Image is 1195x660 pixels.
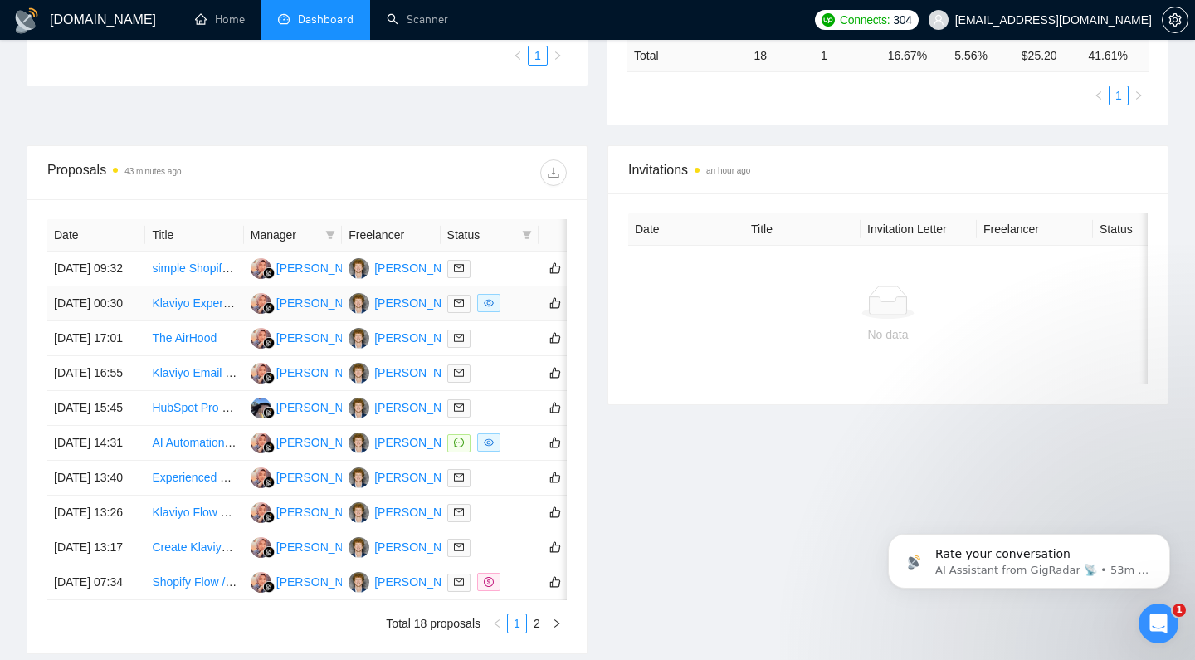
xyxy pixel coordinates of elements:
[529,46,547,65] a: 1
[145,321,243,356] td: The AirHood
[840,11,890,29] span: Connects:
[251,328,271,349] img: NS
[325,230,335,240] span: filter
[881,39,949,71] td: 16.67 %
[374,433,470,452] div: [PERSON_NAME]
[545,398,565,418] button: like
[145,286,243,321] td: Klaviyo Expert Needed for Email & SMS Marketing Optimization
[152,506,344,519] a: Klaviyo Flow Cleanup Expert Needed
[152,366,357,379] a: Klaviyo Email Marketing Expert Needed
[276,468,372,486] div: [PERSON_NAME]
[263,546,275,558] img: gigradar-bm.png
[263,337,275,349] img: gigradar-bm.png
[487,614,507,633] button: left
[454,438,464,447] span: message
[1089,86,1109,105] button: left
[522,230,532,240] span: filter
[822,13,835,27] img: upwork-logo.png
[374,468,470,486] div: [PERSON_NAME]
[145,391,243,426] td: HubSpot Pro Setup for Holding Organization (CRM, Marketing, Sales, Commerce, Service, ...)
[349,258,369,279] img: ME
[152,331,217,345] a: The AirHood
[145,356,243,391] td: Klaviyo Email Marketing Expert Needed
[374,294,470,312] div: [PERSON_NAME]
[454,577,464,587] span: mail
[519,222,535,247] span: filter
[47,530,145,565] td: [DATE] 13:17
[349,398,369,418] img: ME
[145,426,243,461] td: AI Automation Specialist for Dog Breeder Website and Marketing (Fun, Lightweight Project!)
[548,46,568,66] li: Next Page
[549,471,561,484] span: like
[545,572,565,592] button: like
[152,401,636,414] a: HubSpot Pro Setup for Holding Organization (CRM, Marketing, Sales, Commerce, Service, ...)
[447,226,515,244] span: Status
[549,262,561,275] span: like
[276,538,372,556] div: [PERSON_NAME]
[553,51,563,61] span: right
[263,511,275,523] img: gigradar-bm.png
[263,302,275,314] img: gigradar-bm.png
[251,293,271,314] img: NS
[549,401,561,414] span: like
[263,581,275,593] img: gigradar-bm.png
[145,530,243,565] td: Create Klaviyo Flows For Shopify Website
[152,296,480,310] a: Klaviyo Expert Needed for Email & SMS Marketing Optimization
[374,398,470,417] div: [PERSON_NAME]
[251,574,372,588] a: NS[PERSON_NAME]
[1163,13,1188,27] span: setting
[349,365,470,379] a: ME[PERSON_NAME]
[933,14,944,26] span: user
[549,436,561,449] span: like
[454,333,464,343] span: mail
[549,575,561,589] span: like
[251,330,372,344] a: NS[PERSON_NAME]
[547,614,567,633] li: Next Page
[349,435,470,448] a: ME[PERSON_NAME]
[349,293,369,314] img: ME
[1094,90,1104,100] span: left
[948,39,1015,71] td: 5.56 %
[349,363,369,384] img: ME
[276,294,372,312] div: [PERSON_NAME]
[387,12,448,27] a: searchScanner
[322,222,339,247] span: filter
[893,11,911,29] span: 304
[251,363,271,384] img: NS
[484,577,494,587] span: dollar
[47,286,145,321] td: [DATE] 00:30
[549,540,561,554] span: like
[541,166,566,179] span: download
[276,364,372,382] div: [PERSON_NAME]
[47,159,307,186] div: Proposals
[263,267,275,279] img: gigradar-bm.png
[706,166,750,175] time: an hour ago
[342,219,440,252] th: Freelancer
[1162,7,1188,33] button: setting
[276,398,372,417] div: [PERSON_NAME]
[1139,604,1178,643] iframe: Intercom live chat
[1129,86,1149,105] li: Next Page
[278,13,290,25] span: dashboard
[628,213,744,246] th: Date
[145,461,243,496] td: Experienced Shopify Developer/Designer for Health & Wellness E-Commerce Website
[744,213,861,246] th: Title
[484,298,494,308] span: eye
[13,7,40,34] img: logo
[549,331,561,345] span: like
[454,403,464,413] span: mail
[552,618,562,628] span: right
[251,435,372,448] a: NS[PERSON_NAME]
[545,502,565,522] button: like
[251,400,372,413] a: AA[PERSON_NAME]
[1089,86,1109,105] li: Previous Page
[507,614,527,633] li: 1
[492,618,502,628] span: left
[349,540,470,553] a: ME[PERSON_NAME]
[47,219,145,252] th: Date
[545,293,565,313] button: like
[349,433,369,453] img: ME
[374,503,470,521] div: [PERSON_NAME]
